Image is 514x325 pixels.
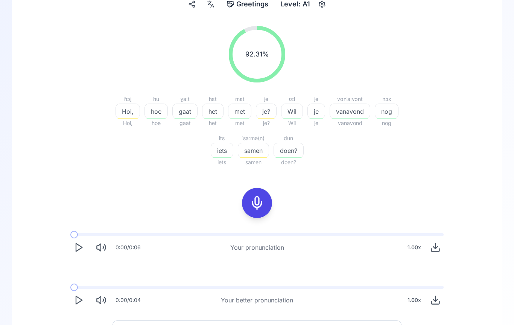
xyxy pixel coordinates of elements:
button: Hoi, [116,104,140,119]
div: jə [307,95,325,104]
button: Mute [93,240,109,256]
span: je? [256,107,276,116]
div: dun [274,134,304,143]
span: doen? [274,158,304,167]
span: je [308,107,325,116]
button: Download audio [427,240,444,256]
span: met [228,107,251,116]
span: Wil [281,119,303,128]
div: its [211,134,233,143]
button: gaat [172,104,198,119]
span: hoe [144,119,168,128]
span: iets [211,146,233,156]
button: doen? [274,143,304,158]
span: nog [375,119,398,128]
div: hu [144,95,168,104]
div: ʋɪl [281,95,303,104]
button: Play [70,240,87,256]
button: je [307,104,325,119]
span: het [202,119,224,128]
span: Wil [281,107,303,116]
button: je? [256,104,277,119]
span: met [228,119,251,128]
span: samen [238,158,269,167]
span: doen? [274,146,303,156]
button: Download audio [427,292,444,309]
div: Your pronunciation [230,243,284,252]
span: het [202,107,223,116]
div: Your better pronunciation [221,296,293,305]
span: hoe [145,107,167,116]
span: je [307,119,325,128]
div: ɦɛt [202,95,224,104]
button: samen [238,143,269,158]
span: nog [375,107,398,116]
button: het [202,104,224,119]
div: vɑnˈaːvɔnt [330,95,370,104]
span: 92.31 % [245,49,269,60]
button: vanavond [330,104,370,119]
span: gaat [173,107,197,116]
div: ˈsaːmə(n) [238,134,269,143]
span: Hoi, [116,107,140,116]
div: ɦɔi̯ [116,95,140,104]
button: Mute [93,292,109,309]
div: ɣaːt [172,95,198,104]
button: hoe [144,104,168,119]
div: jə [256,95,277,104]
span: vanavond [330,107,370,116]
span: vanavond [330,119,370,128]
span: gaat [172,119,198,128]
div: mɛt [228,95,251,104]
span: samen [238,146,269,156]
button: met [228,104,251,119]
div: nɔx [375,95,398,104]
button: iets [211,143,233,158]
span: je? [256,119,277,128]
span: Hoi, [116,119,140,128]
div: 1.00 x [405,240,424,255]
div: 0:00 / 0:06 [116,244,141,252]
button: Play [70,292,87,309]
button: Wil [281,104,303,119]
button: nog [375,104,398,119]
div: 1.00 x [405,293,424,308]
span: iets [211,158,233,167]
div: 0:00 / 0:04 [116,297,141,304]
